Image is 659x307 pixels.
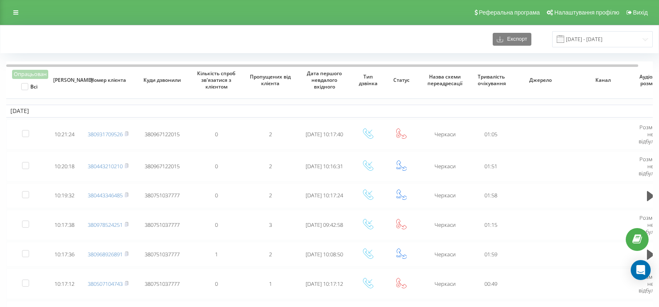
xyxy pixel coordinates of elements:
td: 01:58 [472,183,509,208]
td: 10:17:12 [48,268,81,299]
td: Черкаси [418,151,472,182]
td: 10:21:24 [48,119,81,150]
span: 0 [215,130,218,138]
td: Черкаси [418,210,472,240]
span: 2 [269,162,272,170]
span: 380967122015 [145,162,180,170]
a: 380443210210 [88,162,123,170]
span: Джерело [516,77,565,84]
td: Черкаси [418,183,472,208]
div: Open Intercom Messenger [631,260,651,280]
span: Номер клієнта [88,77,129,84]
span: Налаштування профілю [554,9,619,16]
span: [DATE] 10:17:24 [306,192,343,199]
span: Канал [579,77,627,84]
a: 380443346485 [88,192,123,199]
td: 10:17:38 [48,210,81,240]
span: 1 [269,280,272,287]
span: 380967122015 [145,130,180,138]
span: 2 [269,130,272,138]
td: Черкаси [418,268,472,299]
span: 0 [215,221,218,228]
span: 1 [215,251,218,258]
span: Вихід [633,9,648,16]
span: Реферальна програма [479,9,540,16]
span: Кількість спроб зв'язатися з клієнтом [196,70,237,90]
span: 3 [269,221,272,228]
a: 380507104743 [88,280,123,287]
span: [DATE] 10:17:40 [306,130,343,138]
span: 2 [269,251,272,258]
span: [PERSON_NAME] [53,77,76,84]
span: 380751037777 [145,251,180,258]
td: 01:05 [472,119,509,150]
span: [DATE] 10:17:12 [306,280,343,287]
td: 10:20:18 [48,151,81,182]
td: 00:49 [472,268,509,299]
td: 01:51 [472,151,509,182]
a: 380968926891 [88,251,123,258]
span: Назва схеми переадресації [425,74,466,86]
td: Черкаси [418,242,472,267]
span: Дата першого невдалого вхідного [304,70,345,90]
td: Черкаси [418,119,472,150]
td: 01:59 [472,242,509,267]
span: 2 [269,192,272,199]
span: Куди дзвонили [142,77,183,84]
td: 01:15 [472,210,509,240]
span: Пропущених від клієнта [250,74,291,86]
span: Тривалість очікування [478,74,504,86]
span: [DATE] 10:08:50 [306,251,343,258]
span: 380751037777 [145,280,180,287]
span: Тип дзвінка [357,74,379,86]
span: 0 [215,280,218,287]
span: [DATE] 09:42:58 [306,221,343,228]
span: Статус [390,77,412,84]
span: Експорт [503,36,527,42]
span: [DATE] 10:16:31 [306,162,343,170]
span: 380751037777 [145,192,180,199]
a: 380978524251 [88,221,123,228]
label: Всі [21,83,37,90]
td: 10:19:32 [48,183,81,208]
button: Експорт [493,33,531,46]
span: 0 [215,192,218,199]
td: 10:17:36 [48,242,81,267]
span: 0 [215,162,218,170]
span: 380751037777 [145,221,180,228]
a: 380931709526 [88,130,123,138]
